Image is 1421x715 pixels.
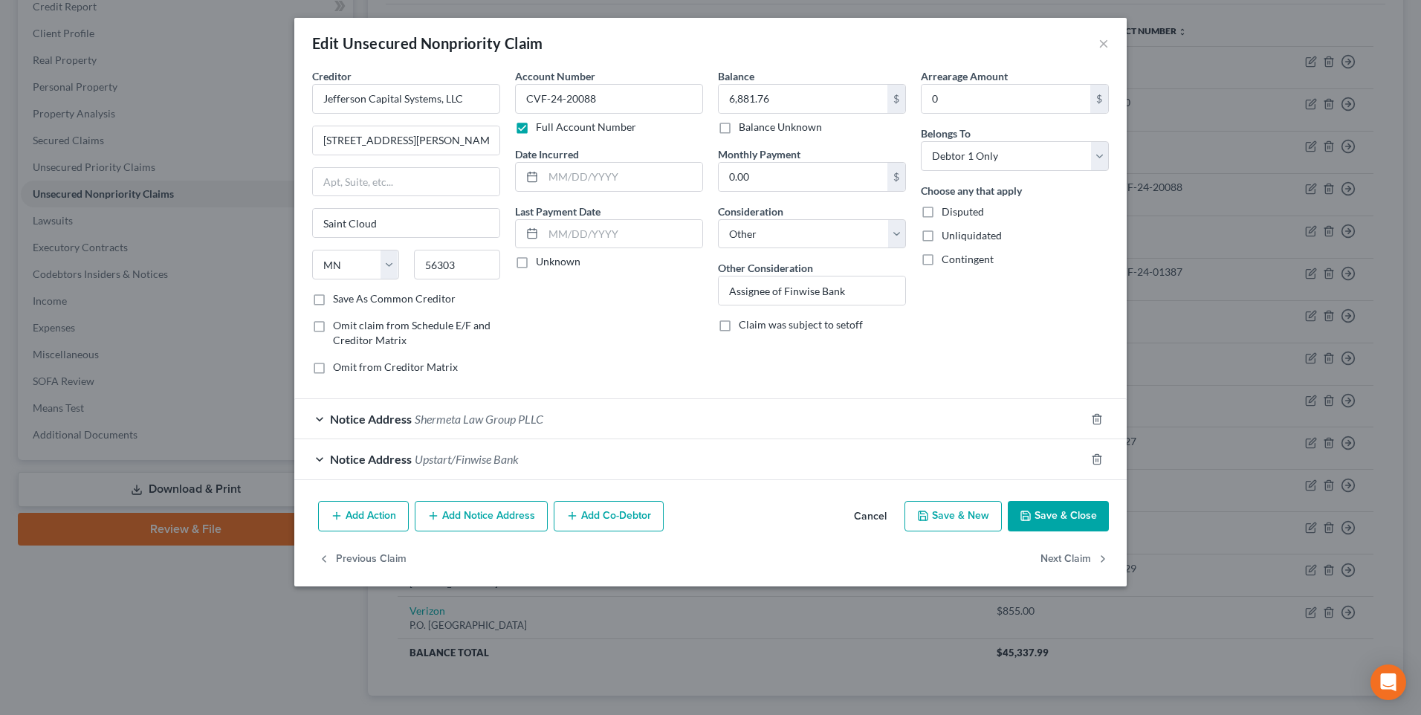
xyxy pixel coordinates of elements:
input: -- [515,84,703,114]
input: Enter city... [313,209,499,237]
label: Balance [718,68,754,84]
div: $ [887,85,905,113]
button: × [1098,34,1109,52]
span: Unliquidated [942,229,1002,242]
input: 0.00 [719,163,887,191]
input: Enter address... [313,126,499,155]
input: Enter zip... [414,250,501,279]
span: Belongs To [921,127,971,140]
div: $ [887,163,905,191]
div: $ [1090,85,1108,113]
label: Choose any that apply [921,183,1022,198]
span: Omit claim from Schedule E/F and Creditor Matrix [333,319,491,346]
span: Omit from Creditor Matrix [333,360,458,373]
label: Arrearage Amount [921,68,1008,84]
button: Save & Close [1008,501,1109,532]
label: Balance Unknown [739,120,822,135]
span: Disputed [942,205,984,218]
label: Unknown [536,254,580,269]
input: MM/DD/YYYY [543,163,702,191]
label: Other Consideration [718,260,813,276]
input: 0.00 [922,85,1090,113]
input: MM/DD/YYYY [543,220,702,248]
button: Add Action [318,501,409,532]
button: Add Co-Debtor [554,501,664,532]
span: Notice Address [330,412,412,426]
label: Last Payment Date [515,204,601,219]
label: Account Number [515,68,595,84]
label: Monthly Payment [718,146,800,162]
span: Creditor [312,70,352,82]
input: Apt, Suite, etc... [313,168,499,196]
span: Notice Address [330,452,412,466]
div: Open Intercom Messenger [1370,664,1406,700]
input: Specify... [719,276,905,305]
button: Previous Claim [318,543,407,575]
label: Date Incurred [515,146,579,162]
span: Shermeta Law Group PLLC [415,412,543,426]
label: Save As Common Creditor [333,291,456,306]
button: Save & New [904,501,1002,532]
button: Add Notice Address [415,501,548,532]
span: Contingent [942,253,994,265]
label: Consideration [718,204,783,219]
input: 0.00 [719,85,887,113]
input: Search creditor by name... [312,84,500,114]
label: Full Account Number [536,120,636,135]
span: Claim was subject to setoff [739,318,863,331]
button: Next Claim [1040,543,1109,575]
span: Upstart/Finwise Bank [415,452,519,466]
button: Cancel [842,502,899,532]
div: Edit Unsecured Nonpriority Claim [312,33,543,54]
